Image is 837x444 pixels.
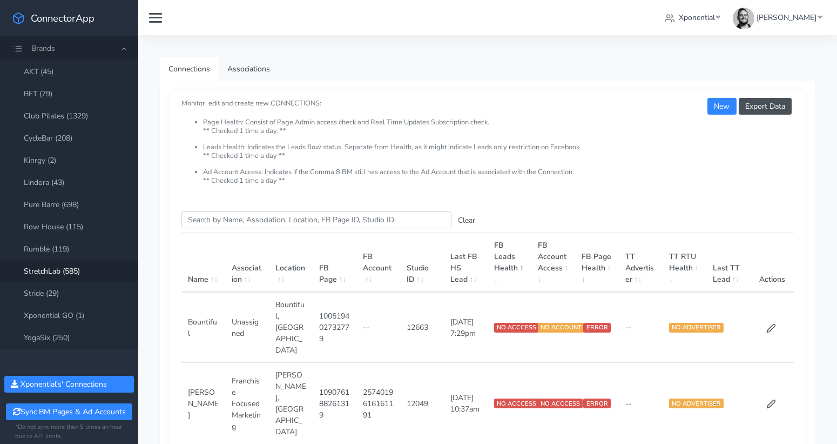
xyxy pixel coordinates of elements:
[225,233,269,293] th: Association
[488,233,531,293] th: FB Leads Health
[181,211,451,228] input: enter text you want to search
[203,118,794,143] li: Page Health: Consist of Page Admin access check and Real Time Updates Subscription check. ** Chec...
[531,233,575,293] th: FB Account Access
[269,292,313,363] td: Bountiful,[GEOGRAPHIC_DATA]
[728,8,826,28] a: [PERSON_NAME]
[663,233,706,293] th: TT RTU Health
[494,323,539,333] span: NO ACCCESS
[181,90,794,185] small: Monitor, edit and create new CONNECTIONS:
[219,57,279,81] a: Associations
[203,143,794,168] li: Leads Health: Indicates the Leads flow status. Separate from Health, as it might indicate Leads o...
[31,11,94,25] span: ConnectorApp
[733,8,754,29] img: James Carr
[356,233,400,293] th: FB Account
[313,233,356,293] th: FB Page
[757,12,816,23] span: [PERSON_NAME]
[6,403,132,420] button: Sync BM Pages & Ad Accounts
[575,233,619,293] th: FB Page Health
[669,323,724,333] span: NO ADVERTISER
[706,292,750,363] td: --
[750,233,794,293] th: Actions
[444,292,488,363] td: [DATE] 7:29pm
[225,292,269,363] td: Unassigned
[619,292,663,363] td: --
[444,233,488,293] th: Last FB HS Lead
[660,8,725,28] a: Xponential
[494,399,539,408] span: NO ACCCESS
[706,233,750,293] th: Last TT Lead
[669,399,724,408] span: NO ADVERTISER
[739,98,792,115] button: Export Data
[356,292,400,363] td: --
[15,423,123,441] small: *Do not sync more then 5 times an hour due to API limits.
[400,233,444,293] th: Studio ID
[181,233,225,293] th: Name
[313,292,356,363] td: 100519402732779
[583,323,610,333] span: ERROR
[269,233,313,293] th: Location
[451,212,482,229] button: Clear
[31,43,55,54] span: Brands
[707,98,736,115] button: New
[583,399,610,408] span: ERROR
[203,168,794,185] li: Ad Account Access: Indicates if the Comma,8 BM still has access to the Ad Account that is associa...
[181,292,225,363] td: Bountiful
[538,323,584,333] span: NO ACCOUNT
[4,376,134,393] button: Xponential's' Connections
[538,399,583,408] span: NO ACCCESS
[160,57,219,81] a: Connections
[679,12,715,23] span: Xponential
[400,292,444,363] td: 12663
[619,233,663,293] th: TT Advertiser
